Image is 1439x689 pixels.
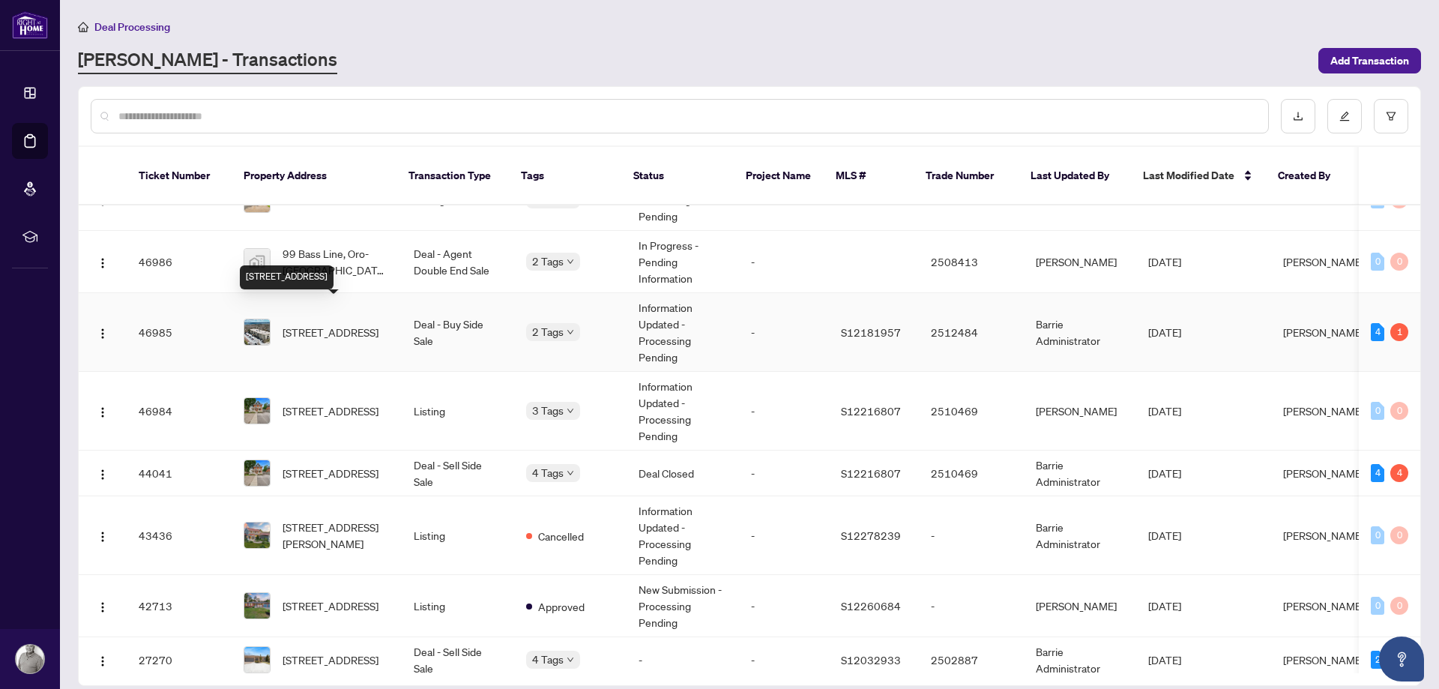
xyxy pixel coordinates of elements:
[1024,372,1136,451] td: [PERSON_NAME]
[78,47,337,74] a: [PERSON_NAME] - Transactions
[127,231,232,293] td: 46986
[621,147,734,205] th: Status
[1024,293,1136,372] td: Barrie Administrator
[283,403,378,419] span: [STREET_ADDRESS]
[532,323,564,340] span: 2 Tags
[1371,402,1384,420] div: 0
[97,655,109,667] img: Logo
[1143,167,1234,184] span: Last Modified Date
[1131,147,1266,205] th: Last Modified Date
[396,147,509,205] th: Transaction Type
[244,249,270,274] img: thumbnail-img
[919,231,1024,293] td: 2508413
[739,451,829,496] td: -
[1024,637,1136,683] td: Barrie Administrator
[78,22,88,32] span: home
[97,328,109,340] img: Logo
[1371,651,1384,669] div: 2
[914,147,1019,205] th: Trade Number
[841,466,901,480] span: S12216807
[283,652,378,668] span: [STREET_ADDRESS]
[1148,653,1181,667] span: [DATE]
[919,293,1024,372] td: 2512484
[127,293,232,372] td: 46985
[402,372,514,451] td: Listing
[627,372,739,451] td: Information Updated - Processing Pending
[402,496,514,575] td: Listing
[244,593,270,619] img: thumbnail-img
[402,575,514,637] td: Listing
[627,451,739,496] td: Deal Closed
[538,598,585,615] span: Approved
[1318,48,1421,73] button: Add Transaction
[1024,575,1136,637] td: [PERSON_NAME]
[1390,323,1408,341] div: 1
[232,147,396,205] th: Property Address
[532,464,564,481] span: 4 Tags
[739,496,829,575] td: -
[1327,99,1362,133] button: edit
[1283,599,1364,613] span: [PERSON_NAME]
[402,293,514,372] td: Deal - Buy Side Sale
[841,529,901,542] span: S12278239
[91,461,115,485] button: Logo
[127,147,232,205] th: Ticket Number
[91,320,115,344] button: Logo
[94,20,170,34] span: Deal Processing
[1283,255,1364,268] span: [PERSON_NAME]
[283,324,378,340] span: [STREET_ADDRESS]
[1339,111,1350,121] span: edit
[627,293,739,372] td: Information Updated - Processing Pending
[1330,49,1409,73] span: Add Transaction
[402,231,514,293] td: Deal - Agent Double End Sale
[1148,404,1181,418] span: [DATE]
[919,496,1024,575] td: -
[127,451,232,496] td: 44041
[567,328,574,336] span: down
[97,257,109,269] img: Logo
[919,451,1024,496] td: 2510469
[627,231,739,293] td: In Progress - Pending Information
[244,319,270,345] img: thumbnail-img
[919,637,1024,683] td: 2502887
[1371,597,1384,615] div: 0
[1266,147,1356,205] th: Created By
[567,656,574,664] span: down
[538,528,584,544] span: Cancelled
[283,465,378,481] span: [STREET_ADDRESS]
[283,598,378,614] span: [STREET_ADDRESS]
[1371,323,1384,341] div: 4
[244,647,270,673] img: thumbnail-img
[127,575,232,637] td: 42713
[1148,255,1181,268] span: [DATE]
[244,523,270,548] img: thumbnail-img
[91,523,115,547] button: Logo
[739,372,829,451] td: -
[1283,404,1364,418] span: [PERSON_NAME]
[1390,253,1408,271] div: 0
[567,258,574,265] span: down
[97,469,109,481] img: Logo
[567,469,574,477] span: down
[12,11,48,39] img: logo
[739,231,829,293] td: -
[841,325,901,339] span: S12181957
[1148,325,1181,339] span: [DATE]
[91,648,115,672] button: Logo
[1024,496,1136,575] td: Barrie Administrator
[283,519,390,552] span: [STREET_ADDRESS][PERSON_NAME]
[919,575,1024,637] td: -
[627,637,739,683] td: -
[1283,529,1364,542] span: [PERSON_NAME]
[739,575,829,637] td: -
[567,407,574,415] span: down
[627,496,739,575] td: Information Updated - Processing Pending
[739,293,829,372] td: -
[1371,526,1384,544] div: 0
[1374,99,1408,133] button: filter
[402,637,514,683] td: Deal - Sell Side Sale
[1148,466,1181,480] span: [DATE]
[1024,231,1136,293] td: [PERSON_NAME]
[739,637,829,683] td: -
[1148,599,1181,613] span: [DATE]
